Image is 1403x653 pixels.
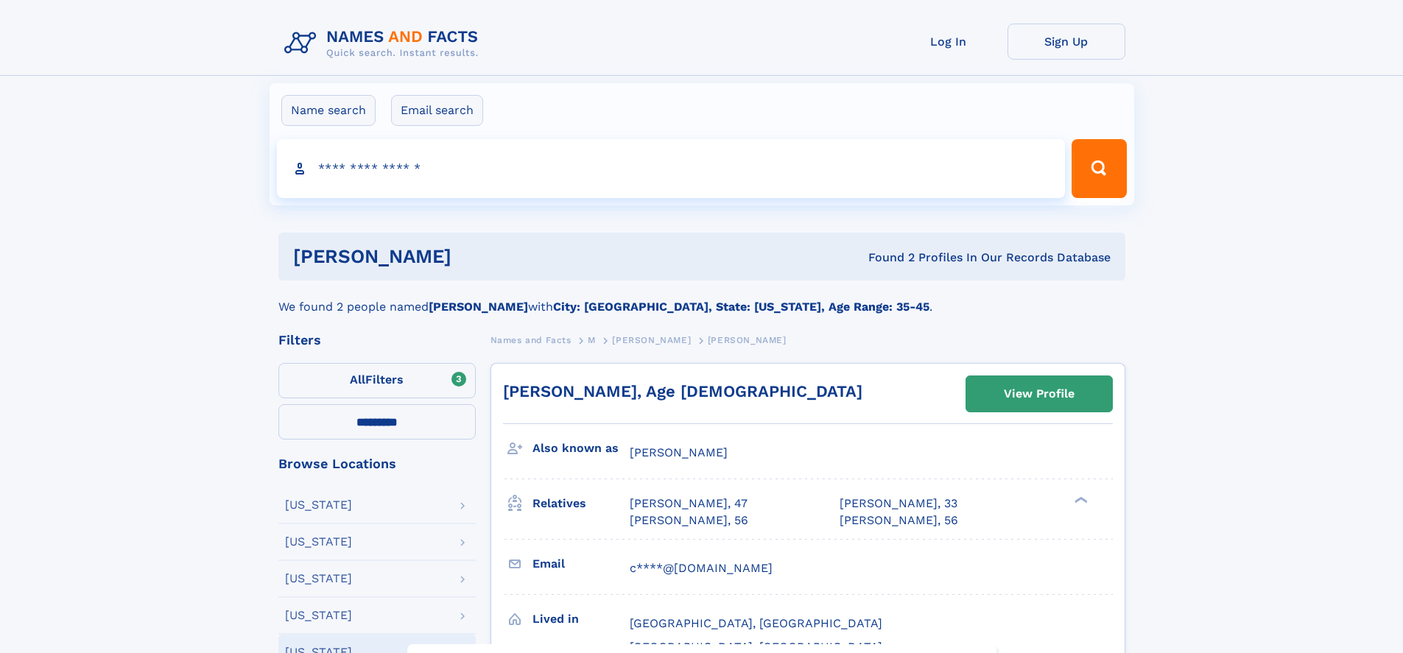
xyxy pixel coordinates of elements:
[630,495,748,512] a: [PERSON_NAME], 47
[285,610,352,621] div: [US_STATE]
[630,616,882,630] span: [GEOGRAPHIC_DATA], [GEOGRAPHIC_DATA]
[1008,24,1125,60] a: Sign Up
[708,335,787,345] span: [PERSON_NAME]
[285,573,352,585] div: [US_STATE]
[429,300,528,314] b: [PERSON_NAME]
[840,495,957,512] a: [PERSON_NAME], 33
[532,607,630,632] h3: Lived in
[1004,377,1075,411] div: View Profile
[278,457,476,470] div: Browse Locations
[285,536,352,548] div: [US_STATE]
[612,335,691,345] span: [PERSON_NAME]
[1071,495,1089,505] div: ❯
[278,280,1125,316] div: We found 2 people named with .
[293,247,660,266] h1: [PERSON_NAME]
[278,24,490,63] img: Logo Names and Facts
[553,300,929,314] b: City: [GEOGRAPHIC_DATA], State: [US_STATE], Age Range: 35-45
[490,331,572,349] a: Names and Facts
[503,382,862,400] a: [PERSON_NAME], Age [DEMOGRAPHIC_DATA]
[278,333,476,347] div: Filters
[630,445,728,459] span: [PERSON_NAME]
[630,512,748,529] a: [PERSON_NAME], 56
[890,24,1008,60] a: Log In
[588,335,596,345] span: M
[285,499,352,511] div: [US_STATE]
[612,331,691,349] a: [PERSON_NAME]
[532,436,630,461] h3: Also known as
[660,250,1111,266] div: Found 2 Profiles In Our Records Database
[532,491,630,516] h3: Relatives
[1072,139,1126,198] button: Search Button
[840,512,958,529] a: [PERSON_NAME], 56
[532,551,630,576] h3: Email
[588,331,596,349] a: M
[277,139,1066,198] input: search input
[281,95,376,126] label: Name search
[278,363,476,398] label: Filters
[966,376,1112,412] a: View Profile
[391,95,483,126] label: Email search
[350,373,365,386] span: All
